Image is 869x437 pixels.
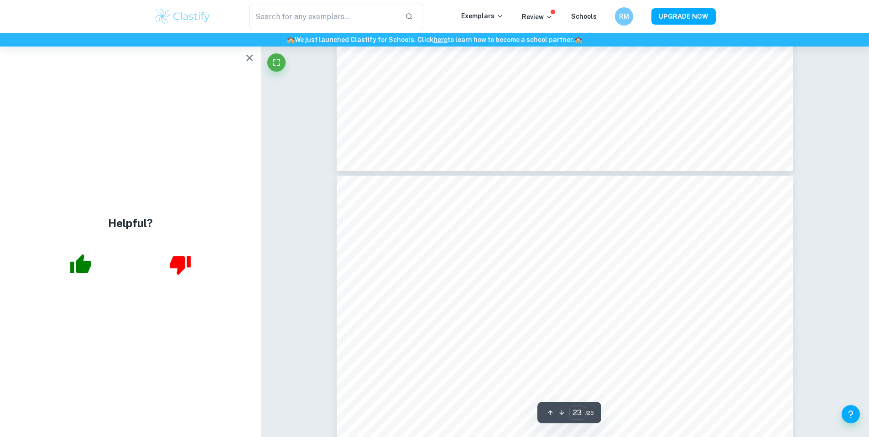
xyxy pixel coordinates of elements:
p: Review [522,12,553,22]
a: Schools [571,13,597,20]
h4: Helpful? [108,215,153,231]
span: 🏫 [574,36,582,43]
h6: We just launched Clastify for Schools. Click to learn how to become a school partner. [2,35,867,45]
button: Help and Feedback [842,405,860,423]
p: Exemplars [461,11,504,21]
span: 🏫 [287,36,295,43]
img: Clastify logo [154,7,212,26]
button: RM [615,7,633,26]
h6: RM [619,11,629,21]
input: Search for any exemplars... [249,4,398,29]
a: here [433,36,448,43]
button: UPGRADE NOW [651,8,716,25]
button: Fullscreen [267,53,286,72]
span: / 25 [585,409,594,417]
